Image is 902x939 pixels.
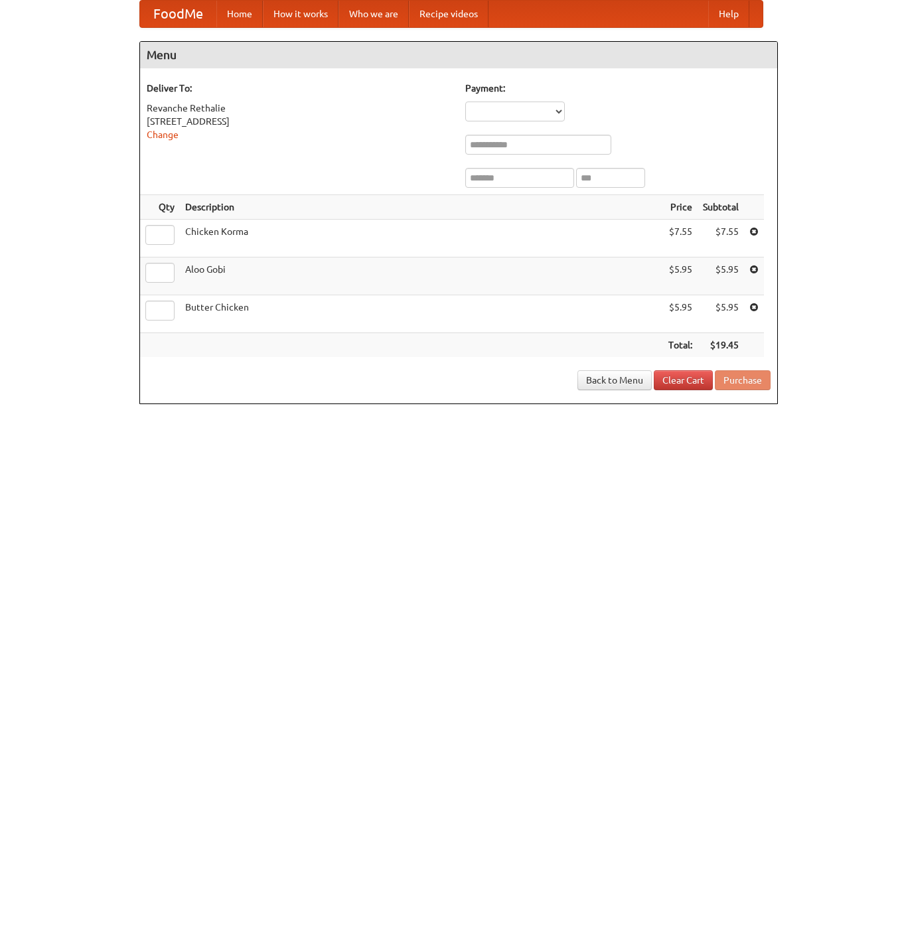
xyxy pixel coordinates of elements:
[698,257,744,295] td: $5.95
[663,257,698,295] td: $5.95
[180,295,663,333] td: Butter Chicken
[663,295,698,333] td: $5.95
[698,333,744,358] th: $19.45
[140,1,216,27] a: FoodMe
[663,195,698,220] th: Price
[216,1,263,27] a: Home
[338,1,409,27] a: Who we are
[147,129,179,140] a: Change
[465,82,771,95] h5: Payment:
[147,82,452,95] h5: Deliver To:
[147,102,452,115] div: Revanche Rethalie
[140,42,777,68] h4: Menu
[180,220,663,257] td: Chicken Korma
[698,195,744,220] th: Subtotal
[147,115,452,128] div: [STREET_ADDRESS]
[180,257,663,295] td: Aloo Gobi
[654,370,713,390] a: Clear Cart
[708,1,749,27] a: Help
[140,195,180,220] th: Qty
[263,1,338,27] a: How it works
[663,333,698,358] th: Total:
[409,1,489,27] a: Recipe videos
[698,220,744,257] td: $7.55
[577,370,652,390] a: Back to Menu
[715,370,771,390] button: Purchase
[663,220,698,257] td: $7.55
[180,195,663,220] th: Description
[698,295,744,333] td: $5.95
